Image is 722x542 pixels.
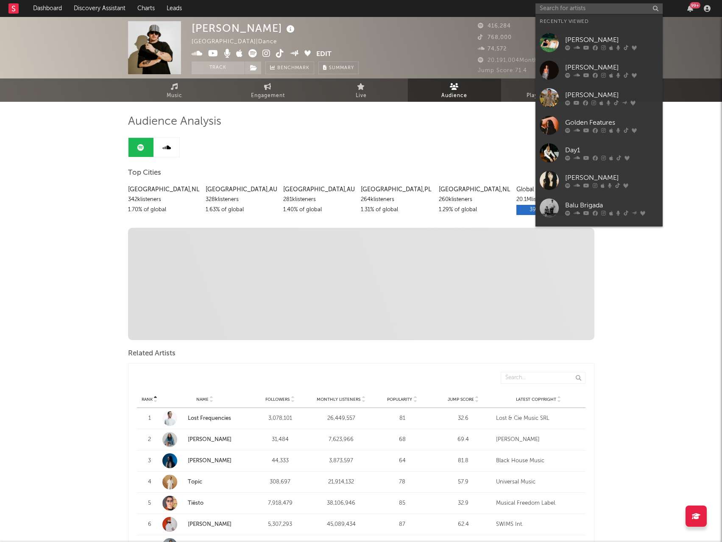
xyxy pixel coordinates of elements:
div: 99 + [690,2,700,8]
div: 342k listeners [128,195,199,205]
a: Tiësto [162,496,248,511]
span: Rank [142,397,153,402]
div: 5,307,293 [252,520,309,529]
div: 64 [374,457,431,465]
div: 5 [141,499,158,508]
a: Live [315,78,408,102]
a: Topic [162,475,248,489]
a: [PERSON_NAME] [162,453,248,468]
span: Popularity [387,397,412,402]
a: Playlists/Charts [501,78,594,102]
a: [PERSON_NAME] [188,437,231,442]
div: 390th in the world [516,205,588,215]
div: 57.9 [435,478,492,486]
div: 20.1M listeners [516,195,588,205]
div: 281k listeners [283,195,354,205]
div: [GEOGRAPHIC_DATA] , NL [128,184,199,195]
div: 1.40 % of global [283,205,354,215]
div: Balu Brigada [565,200,658,210]
div: 2 [141,436,158,444]
span: 768,000 [478,35,512,40]
a: [PERSON_NAME] [162,432,248,447]
div: 44,333 [252,457,309,465]
div: [PERSON_NAME] [192,21,297,35]
div: Black House Music [496,457,581,465]
a: [PERSON_NAME] [535,84,663,112]
button: 99+ [687,5,693,12]
div: [PERSON_NAME] [565,173,658,183]
a: Tiësto [188,500,203,506]
a: Topic [188,479,202,485]
a: Benchmark [265,61,314,74]
button: Track [192,61,245,74]
a: Lost Frequencies [162,411,248,426]
span: Live [356,91,367,101]
div: [PERSON_NAME] [565,35,658,45]
div: 1.70 % of global [128,205,199,215]
div: Lost & Cie Music SRL [496,414,581,423]
span: Audience Analysis [128,117,221,127]
a: Engagement [221,78,315,102]
div: 87 [374,520,431,529]
span: 74,572 [478,46,507,52]
a: [PERSON_NAME] [535,56,663,84]
div: 260k listeners [439,195,510,205]
div: [PERSON_NAME] [565,90,658,100]
div: Musical Freedom Label. [496,499,581,508]
div: 3,078,101 [252,414,309,423]
div: 69.4 [435,436,492,444]
input: Search for artists [535,3,663,14]
div: 62.4 [435,520,492,529]
a: Black Country, [GEOGRAPHIC_DATA] [535,222,663,256]
a: [PERSON_NAME] [535,29,663,56]
div: 32.6 [435,414,492,423]
div: 4 [141,478,158,486]
div: [GEOGRAPHIC_DATA] , AU [283,184,354,195]
div: 1.31 % of global [361,205,432,215]
div: [GEOGRAPHIC_DATA] , NL [439,184,510,195]
div: 26,449,557 [313,414,370,423]
a: [PERSON_NAME] [162,517,248,532]
span: Name [196,397,209,402]
span: Top Cities [128,168,161,178]
span: Playlists/Charts [527,91,569,101]
span: Audience [441,91,467,101]
div: 31,484 [252,436,309,444]
div: 32.9 [435,499,492,508]
div: 21,914,132 [313,478,370,486]
div: Black Country, [GEOGRAPHIC_DATA] [565,226,658,246]
div: 3 [141,457,158,465]
div: [PERSON_NAME] [565,62,658,73]
div: 7,623,966 [313,436,370,444]
button: Summary [318,61,359,74]
div: [PERSON_NAME] [496,436,581,444]
div: SWIMS Int. [496,520,581,529]
div: 81 [374,414,431,423]
div: 308,697 [252,478,309,486]
a: Lost Frequencies [188,416,231,421]
div: 6 [141,520,158,529]
button: Edit [316,49,332,60]
div: Golden Features [565,117,658,128]
div: Recently Viewed [540,17,658,27]
div: Universal Music [496,478,581,486]
span: Engagement [251,91,285,101]
div: [GEOGRAPHIC_DATA] , AU [206,184,277,195]
span: Jump Score: 71.4 [478,68,527,73]
input: Search... [501,372,585,384]
div: [GEOGRAPHIC_DATA] , PL [361,184,432,195]
div: 328k listeners [206,195,277,205]
span: Latest Copyright [516,397,556,402]
span: Monthly Listeners [317,397,360,402]
div: 85 [374,499,431,508]
div: [GEOGRAPHIC_DATA] | Dance [192,37,287,47]
a: [PERSON_NAME] [535,167,663,194]
div: 38,106,946 [313,499,370,508]
span: Music [167,91,182,101]
div: 264k listeners [361,195,432,205]
div: Day1 [565,145,658,155]
span: Related Artists [128,349,176,359]
div: 45,089,434 [313,520,370,529]
a: Music [128,78,221,102]
div: 7,918,479 [252,499,309,508]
